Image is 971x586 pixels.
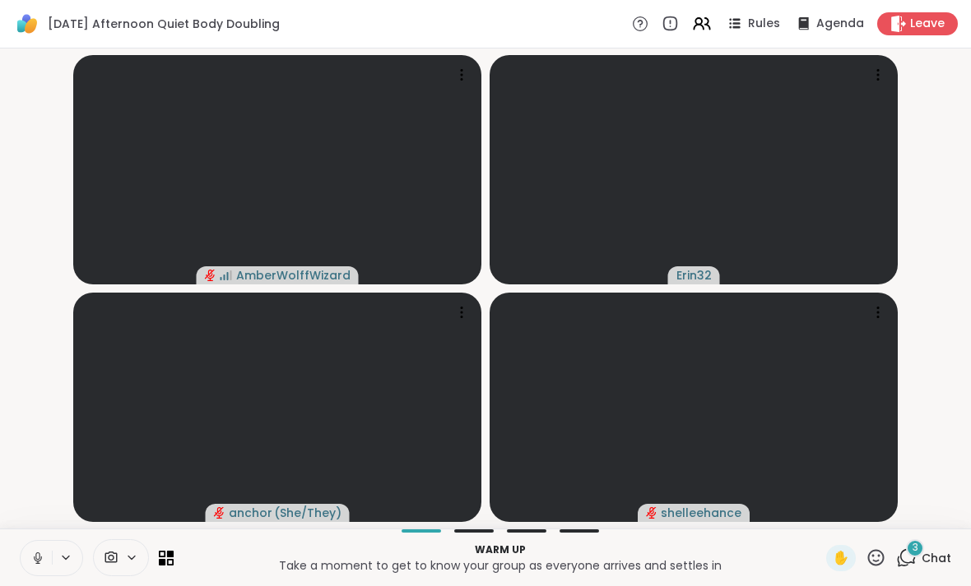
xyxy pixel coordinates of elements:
[274,505,341,521] span: ( She/They )
[922,550,951,566] span: Chat
[833,548,849,568] span: ✋
[48,16,280,32] span: [DATE] Afternoon Quiet Body Doubling
[748,16,780,32] span: Rules
[205,270,216,281] span: audio-muted
[661,505,741,521] span: shelleehance
[646,507,657,519] span: audio-muted
[184,542,816,557] p: Warm up
[214,507,225,519] span: audio-muted
[676,267,712,284] span: Erin32
[910,16,945,32] span: Leave
[229,505,272,521] span: anchor
[184,557,816,574] p: Take a moment to get to know your group as everyone arrives and settles in
[913,541,918,555] span: 3
[816,16,864,32] span: Agenda
[13,10,41,38] img: ShareWell Logomark
[236,267,351,284] span: AmberWolffWizard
